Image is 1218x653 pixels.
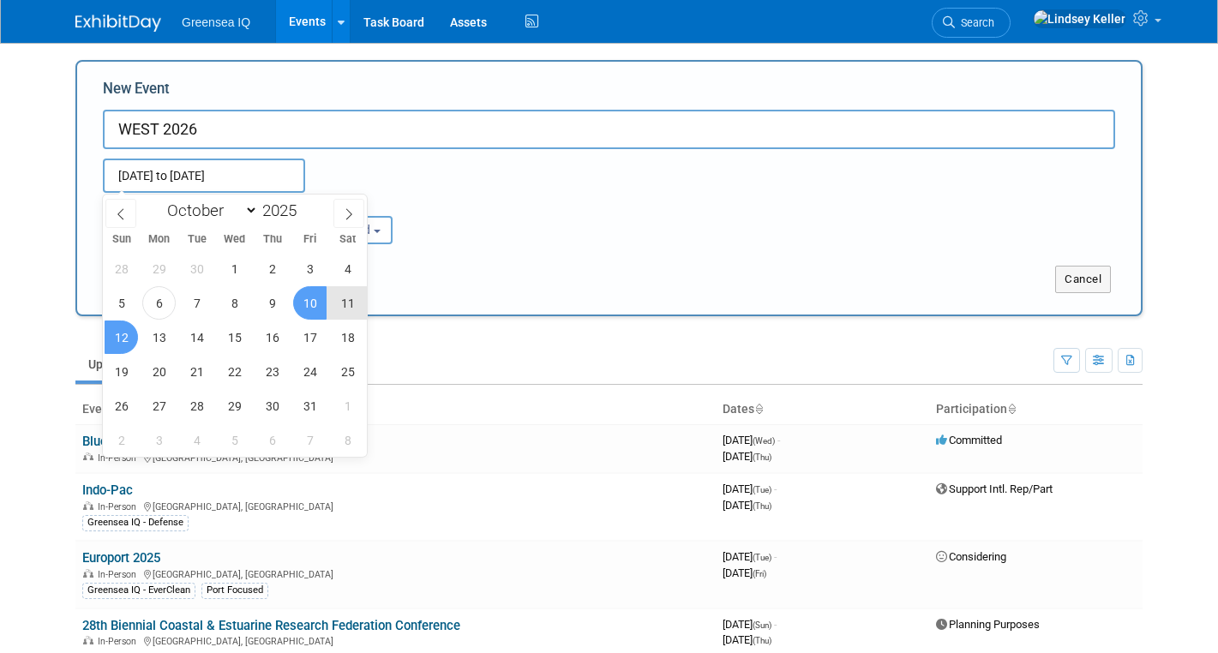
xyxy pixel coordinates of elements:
span: October 6, 2025 [142,286,176,320]
span: Thu [254,234,291,245]
span: Search [955,16,994,29]
span: October 23, 2025 [255,355,289,388]
span: In-Person [98,501,141,512]
span: October 7, 2025 [180,286,213,320]
span: - [774,618,777,631]
span: October 5, 2025 [105,286,138,320]
span: September 28, 2025 [105,252,138,285]
div: Port Focused [201,583,268,598]
span: October 11, 2025 [331,286,364,320]
span: (Tue) [753,553,771,562]
span: Mon [141,234,178,245]
input: Name of Trade Show / Conference [103,110,1115,149]
span: [DATE] [723,499,771,512]
th: Participation [929,395,1143,424]
span: (Thu) [753,452,771,462]
span: October 8, 2025 [218,286,251,320]
a: Blue Futures [82,434,153,449]
input: Start Date - End Date [103,159,305,193]
a: Europort 2025 [82,550,160,566]
span: (Thu) [753,636,771,645]
span: Tue [178,234,216,245]
span: October 28, 2025 [180,389,213,422]
span: October 18, 2025 [331,321,364,354]
span: October 26, 2025 [105,389,138,422]
input: Year [258,201,309,220]
span: - [774,482,777,495]
select: Month [159,200,258,221]
span: October 10, 2025 [293,286,327,320]
span: September 30, 2025 [180,252,213,285]
img: In-Person Event [83,636,93,644]
span: October 4, 2025 [331,252,364,285]
img: ExhibitDay [75,15,161,32]
div: [GEOGRAPHIC_DATA], [GEOGRAPHIC_DATA] [82,566,709,580]
div: [GEOGRAPHIC_DATA], [GEOGRAPHIC_DATA] [82,633,709,647]
span: October 2, 2025 [255,252,289,285]
span: Fri [291,234,329,245]
span: October 17, 2025 [293,321,327,354]
div: [GEOGRAPHIC_DATA], [GEOGRAPHIC_DATA] [82,450,709,464]
a: Search [932,8,1011,38]
span: November 1, 2025 [331,389,364,422]
span: October 9, 2025 [255,286,289,320]
span: [DATE] [723,633,771,646]
span: (Tue) [753,485,771,494]
span: In-Person [98,569,141,580]
span: [DATE] [723,550,777,563]
span: [DATE] [723,566,766,579]
div: Greensea IQ - EverClean [82,583,195,598]
span: In-Person [98,636,141,647]
span: October 22, 2025 [218,355,251,388]
span: October 19, 2025 [105,355,138,388]
img: In-Person Event [83,452,93,461]
a: Indo-Pac [82,482,133,498]
span: October 12, 2025 [105,321,138,354]
a: 28th Biennial Coastal & Estuarine Research Federation Conference [82,618,460,633]
div: Attendance / Format: [103,193,250,215]
span: (Fri) [753,569,766,578]
span: November 8, 2025 [331,423,364,457]
img: In-Person Event [83,569,93,578]
span: November 3, 2025 [142,423,176,457]
span: October 21, 2025 [180,355,213,388]
span: November 5, 2025 [218,423,251,457]
span: October 29, 2025 [218,389,251,422]
div: Greensea IQ - Defense [82,515,189,530]
span: (Sun) [753,620,771,630]
span: Considering [936,550,1006,563]
label: New Event [103,79,170,105]
span: October 16, 2025 [255,321,289,354]
span: November 2, 2025 [105,423,138,457]
span: Wed [216,234,254,245]
img: Lindsey Keller [1033,9,1126,28]
span: October 15, 2025 [218,321,251,354]
span: October 13, 2025 [142,321,176,354]
span: - [774,550,777,563]
span: October 14, 2025 [180,321,213,354]
a: Sort by Participation Type [1007,402,1016,416]
span: October 25, 2025 [331,355,364,388]
span: [DATE] [723,482,777,495]
span: October 27, 2025 [142,389,176,422]
span: Greensea IQ [182,15,250,29]
span: Planning Purposes [936,618,1040,631]
span: [DATE] [723,618,777,631]
span: Committed [936,434,1002,446]
span: [DATE] [723,450,771,463]
span: October 31, 2025 [293,389,327,422]
span: September 29, 2025 [142,252,176,285]
span: November 4, 2025 [180,423,213,457]
a: Upcoming24 [75,348,176,380]
span: November 6, 2025 [255,423,289,457]
span: In-Person [98,452,141,464]
span: October 1, 2025 [218,252,251,285]
div: Participation: [276,193,423,215]
div: [GEOGRAPHIC_DATA], [GEOGRAPHIC_DATA] [82,499,709,512]
button: Cancel [1055,266,1111,293]
span: (Wed) [753,436,775,446]
span: October 3, 2025 [293,252,327,285]
span: (Thu) [753,501,771,511]
span: Support Intl. Rep/Part [936,482,1053,495]
span: November 7, 2025 [293,423,327,457]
